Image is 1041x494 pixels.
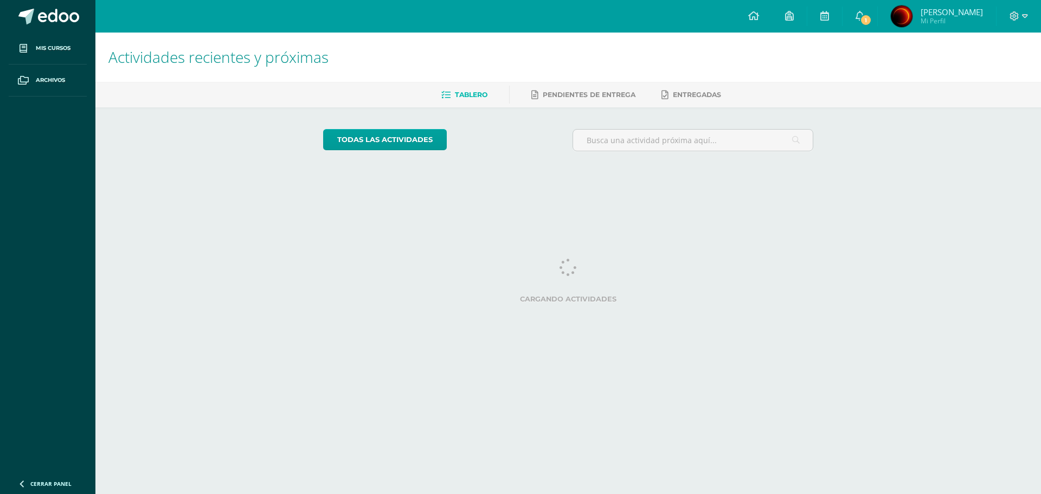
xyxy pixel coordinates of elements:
[108,47,329,67] span: Actividades recientes y próximas
[673,91,721,99] span: Entregadas
[30,480,72,487] span: Cerrar panel
[661,86,721,104] a: Entregadas
[921,16,983,25] span: Mi Perfil
[921,7,983,17] span: [PERSON_NAME]
[323,295,814,303] label: Cargando actividades
[531,86,635,104] a: Pendientes de entrega
[543,91,635,99] span: Pendientes de entrega
[860,14,872,26] span: 1
[9,33,87,65] a: Mis cursos
[455,91,487,99] span: Tablero
[573,130,813,151] input: Busca una actividad próxima aquí...
[36,44,70,53] span: Mis cursos
[9,65,87,97] a: Archivos
[323,129,447,150] a: todas las Actividades
[441,86,487,104] a: Tablero
[36,76,65,85] span: Archivos
[891,5,913,27] img: 356f35e1342121e0f3f79114633ea786.png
